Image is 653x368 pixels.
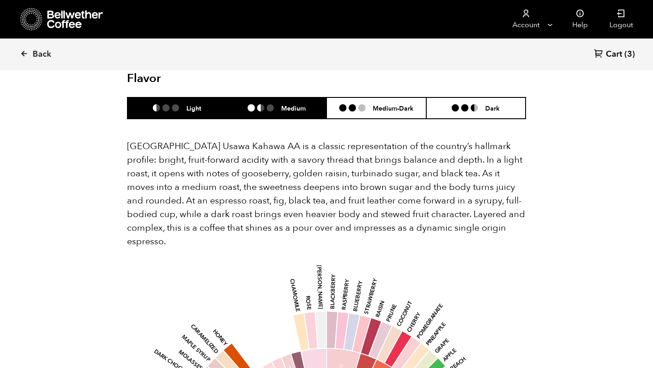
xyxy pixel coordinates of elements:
[186,104,201,112] h6: Light
[485,104,500,112] h6: Dark
[606,49,622,60] span: Cart
[33,49,51,60] span: Back
[594,48,635,61] a: Cart (3)
[127,140,526,248] p: [GEOGRAPHIC_DATA] Usawa Kahawa AA is a classic representation of the country’s hallmark profile: ...
[624,49,635,60] span: (3)
[373,104,414,112] h6: Medium-Dark
[281,104,306,112] h6: Medium
[127,72,260,86] h2: Flavor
